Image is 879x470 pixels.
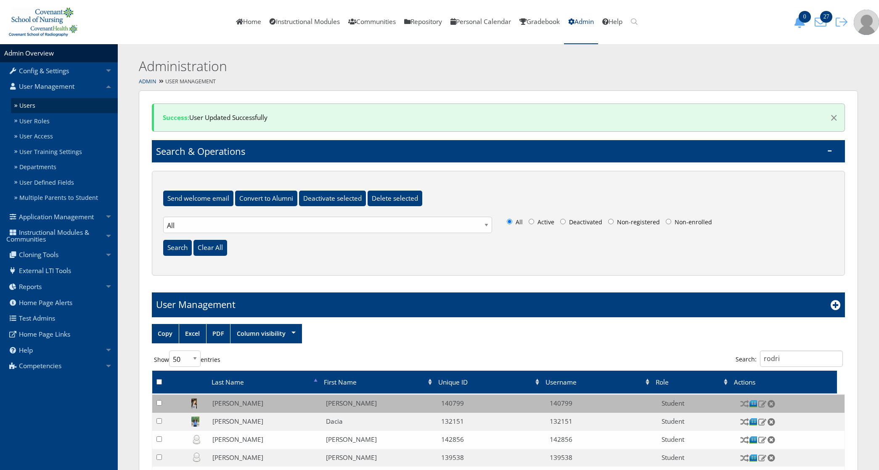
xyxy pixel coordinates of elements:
a: Column visibility [230,324,302,343]
td: 140799 [545,394,657,412]
strong: Success: [163,113,189,122]
img: Switch User [740,417,749,426]
td: [PERSON_NAME] [208,413,322,431]
a: User Access [11,129,118,144]
img: Delete [767,436,776,443]
label: Search: [733,351,845,367]
td: [PERSON_NAME] [208,449,322,467]
td: 140799 [437,394,545,412]
button: 27 [812,16,833,28]
th: Actions [730,370,837,393]
a: Admin Overview [4,49,54,58]
span: - [827,144,832,154]
img: Edit [758,454,767,462]
td: 139538 [437,449,545,467]
a: Excel [179,324,206,343]
td: 139538 [545,449,657,467]
a: Copy [152,324,179,343]
label: All [505,217,525,231]
td: 132151 [437,413,545,431]
td: First Name: activate to sort column ascending [320,370,434,393]
a: User Defined Fields [11,175,118,190]
input: Send welcome email [163,191,233,207]
td: [PERSON_NAME] [322,394,437,412]
h1: Search & Operations [152,140,845,162]
td: [PERSON_NAME] [322,449,437,467]
input: All [507,219,512,224]
button: 0 [791,16,812,28]
img: Delete [767,400,776,407]
img: user-profile-default-picture.png [854,10,879,35]
label: Non-enrolled [664,217,714,231]
img: Courses [749,399,758,408]
td: 142856 [437,431,545,449]
label: Show entries [152,351,222,367]
a: User Training Settings [11,144,118,159]
img: Delete [767,418,776,425]
img: Courses [749,454,758,462]
img: Switch User [740,454,749,462]
span: 0 [799,11,811,23]
input: Delete selected [368,191,422,207]
th: Username: activate to sort column ascending [541,370,651,393]
div: User Updated Successfully [152,104,845,132]
td: Student [657,431,736,449]
h1: User Management [156,298,236,311]
img: Courses [749,417,758,426]
td: [PERSON_NAME] [208,394,322,412]
a: PDF [207,324,230,343]
td: Student [657,449,736,467]
img: Edit [758,400,767,407]
label: Non-registered [606,217,662,231]
a: Departments [11,159,118,175]
img: Edit [758,436,767,443]
th: Role: activate to sort column ascending [651,370,729,393]
img: Switch User [740,435,749,444]
button: Dismiss alert [822,111,838,124]
h2: Administration [139,57,694,76]
a: User Roles [11,113,118,129]
td: 132151 [545,413,657,431]
select: Showentries [169,351,201,367]
input: Deactivated [560,219,566,224]
i: Add New [831,300,841,310]
a: Multiple Parents to Student [11,190,118,206]
td: Student [657,413,736,431]
a: 27 [812,17,833,26]
img: Delete [767,454,776,462]
a: 0 [791,17,812,26]
div: User Management [118,76,879,88]
a: Admin [139,78,156,85]
input: Non-registered [608,219,614,224]
input: Active [529,219,534,224]
input: Clear All [193,240,227,256]
img: Edit [758,418,767,425]
td: [PERSON_NAME] [208,431,322,449]
th: Unique ID: activate to sort column ascending [434,370,541,393]
input: Search: [760,351,843,367]
td: Student [657,394,736,412]
img: Courses [749,435,758,444]
a: Users [11,98,118,114]
img: Switch User [740,399,749,408]
td: [PERSON_NAME] [322,431,437,449]
label: Deactivated [558,217,604,231]
span: × [830,109,838,126]
input: Deactivate selected [299,191,366,207]
input: Search [163,240,192,256]
input: Non-enrolled [666,219,671,224]
td: Last Name: activate to sort column descending [207,370,320,393]
input: Convert to Alumni [235,191,297,207]
td: Dacia [322,413,437,431]
label: Active [527,217,556,231]
td: 142856 [545,431,657,449]
span: 27 [820,11,832,23]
